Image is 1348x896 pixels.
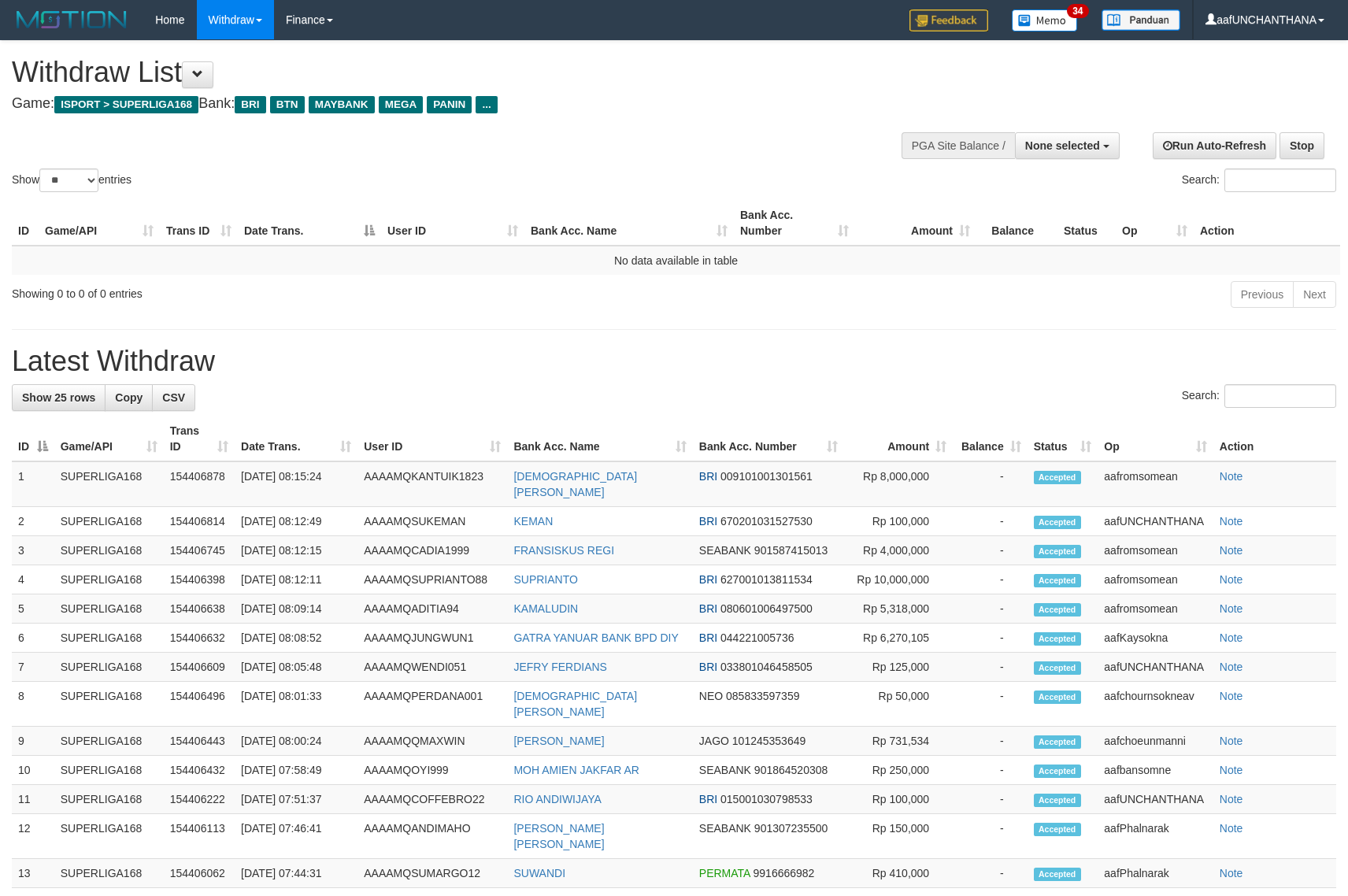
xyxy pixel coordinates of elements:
span: SEABANK [699,544,751,557]
span: BRI [699,661,717,673]
a: Note [1220,573,1243,586]
th: Balance [976,201,1057,246]
td: SUPERLIGA168 [54,507,164,536]
a: Note [1220,544,1243,557]
span: BRI [699,573,717,586]
a: Note [1220,661,1243,673]
a: Copy [105,384,153,411]
th: Date Trans.: activate to sort column ascending [235,417,357,461]
th: Bank Acc. Number: activate to sort column ascending [693,417,844,461]
td: aafKaysokna [1098,624,1213,653]
a: Note [1220,470,1243,483]
td: - [953,461,1028,507]
span: None selected [1025,139,1100,152]
th: Bank Acc. Name: activate to sort column ascending [507,417,692,461]
span: Accepted [1034,516,1081,529]
td: SUPERLIGA168 [54,859,164,888]
span: Copy 085833597359 to clipboard [726,690,799,702]
span: Accepted [1034,545,1081,558]
td: aafPhalnarak [1098,814,1213,859]
label: Search: [1182,384,1336,408]
td: SUPERLIGA168 [54,727,164,756]
a: Note [1220,764,1243,776]
label: Search: [1182,168,1336,192]
a: Stop [1279,132,1324,159]
td: 154406496 [164,682,235,727]
span: Copy 901587415013 to clipboard [754,544,828,557]
th: Balance: activate to sort column ascending [953,417,1028,461]
td: - [953,814,1028,859]
td: [DATE] 08:12:11 [235,565,357,594]
span: Copy 009101001301561 to clipboard [720,470,813,483]
td: aafbansomne [1098,756,1213,785]
td: AAAAMQPERDANA001 [357,682,507,727]
td: AAAAMQSUKEMAN [357,507,507,536]
span: Copy 901307235500 to clipboard [754,822,828,835]
td: AAAAMQANDIMAHO [357,814,507,859]
td: aafromsomean [1098,461,1213,507]
td: 11 [12,785,54,814]
td: aafUNCHANTHANA [1098,507,1213,536]
td: [DATE] 08:01:33 [235,682,357,727]
td: [DATE] 08:15:24 [235,461,357,507]
td: AAAAMQOYI999 [357,756,507,785]
td: - [953,624,1028,653]
span: BRI [235,96,265,113]
span: MEGA [379,96,424,113]
td: Rp 100,000 [844,507,954,536]
td: aafchournsokneav [1098,682,1213,727]
th: Bank Acc. Name: activate to sort column ascending [524,201,734,246]
td: [DATE] 08:12:15 [235,536,357,565]
th: Action [1194,201,1340,246]
td: 1 [12,461,54,507]
a: FRANSISKUS REGI [513,544,614,557]
td: SUPERLIGA168 [54,624,164,653]
span: Show 25 rows [22,391,95,404]
a: [DEMOGRAPHIC_DATA][PERSON_NAME] [513,470,637,498]
span: Copy 670201031527530 to clipboard [720,515,813,528]
td: Rp 8,000,000 [844,461,954,507]
td: 154406609 [164,653,235,682]
span: JAGO [699,735,729,747]
th: Status [1057,201,1116,246]
span: MAYBANK [309,96,375,113]
td: aafromsomean [1098,536,1213,565]
td: SUPERLIGA168 [54,565,164,594]
span: PERMATA [699,867,750,879]
a: Note [1220,822,1243,835]
td: 154406443 [164,727,235,756]
span: CSV [162,391,185,404]
td: - [953,594,1028,624]
span: Copy [115,391,143,404]
a: SUWANDI [513,867,565,879]
td: - [953,859,1028,888]
button: None selected [1015,132,1120,159]
td: Rp 100,000 [844,785,954,814]
td: 4 [12,565,54,594]
td: aafUNCHANTHANA [1098,785,1213,814]
td: Rp 731,534 [844,727,954,756]
span: Copy 9916666982 to clipboard [754,867,815,879]
td: 10 [12,756,54,785]
td: SUPERLIGA168 [54,756,164,785]
span: Accepted [1034,691,1081,704]
span: 34 [1067,4,1088,18]
span: BRI [699,515,717,528]
a: KAMALUDIN [513,602,578,615]
span: Accepted [1034,471,1081,484]
td: [DATE] 08:09:14 [235,594,357,624]
td: [DATE] 08:12:49 [235,507,357,536]
span: BRI [699,793,717,805]
span: Accepted [1034,794,1081,807]
td: Rp 50,000 [844,682,954,727]
td: Rp 125,000 [844,653,954,682]
a: Show 25 rows [12,384,106,411]
td: Rp 4,000,000 [844,536,954,565]
td: 2 [12,507,54,536]
a: Run Auto-Refresh [1153,132,1276,159]
a: [PERSON_NAME] [513,735,604,747]
td: Rp 250,000 [844,756,954,785]
td: SUPERLIGA168 [54,785,164,814]
td: [DATE] 07:46:41 [235,814,357,859]
img: MOTION_logo.png [12,8,131,31]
